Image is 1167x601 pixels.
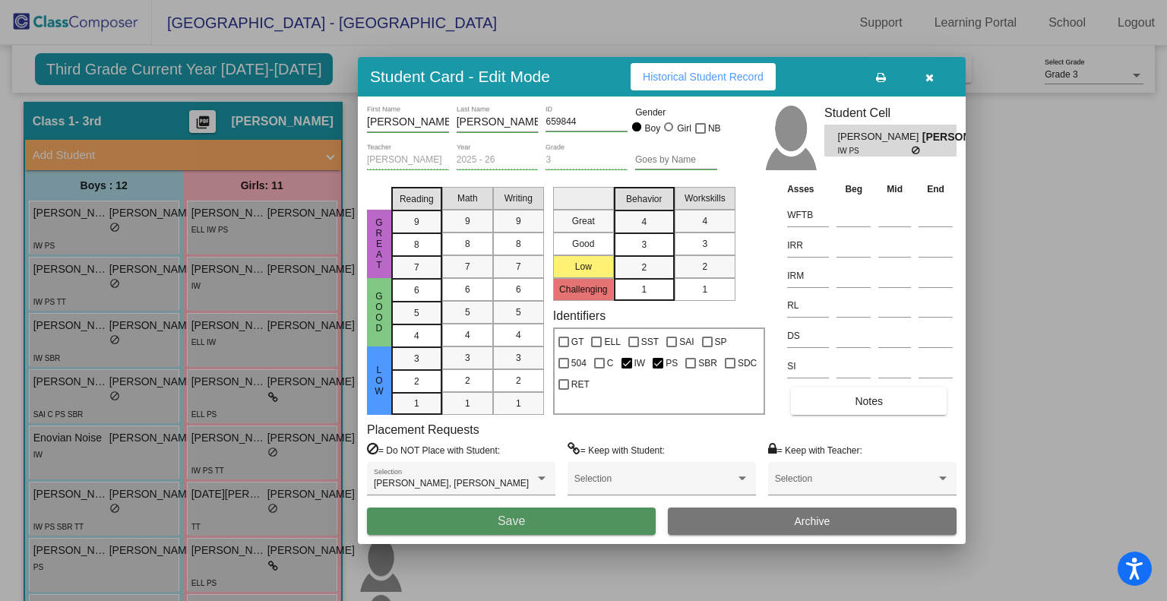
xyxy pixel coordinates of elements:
[414,375,419,388] span: 2
[571,333,584,351] span: GT
[833,181,874,198] th: Beg
[702,214,707,228] span: 4
[498,514,525,527] span: Save
[414,261,419,274] span: 7
[465,305,470,319] span: 5
[679,333,694,351] span: SAI
[768,442,862,457] label: = Keep with Teacher:
[414,397,419,410] span: 1
[400,192,434,206] span: Reading
[465,328,470,342] span: 4
[787,355,829,378] input: assessment
[666,354,678,372] span: PS
[516,283,521,296] span: 6
[607,354,614,372] span: C
[367,442,500,457] label: = Do NOT Place with Student:
[516,397,521,410] span: 1
[787,204,829,226] input: assessment
[715,333,727,351] span: SP
[516,328,521,342] span: 4
[643,71,764,83] span: Historical Student Record
[465,351,470,365] span: 3
[644,122,661,135] div: Boy
[465,260,470,274] span: 7
[372,365,386,397] span: Low
[631,63,776,90] button: Historical Student Record
[874,181,915,198] th: Mid
[641,215,647,229] span: 4
[414,329,419,343] span: 4
[414,215,419,229] span: 9
[635,155,717,166] input: goes by name
[546,155,628,166] input: grade
[465,237,470,251] span: 8
[698,354,717,372] span: SBR
[367,422,479,437] label: Placement Requests
[516,260,521,274] span: 7
[634,354,646,372] span: IW
[635,106,717,119] mat-label: Gender
[367,155,449,166] input: teacher
[571,354,587,372] span: 504
[372,291,386,334] span: Good
[626,192,662,206] span: Behavior
[702,283,707,296] span: 1
[516,237,521,251] span: 8
[553,308,606,323] label: Identifiers
[516,374,521,387] span: 2
[702,237,707,251] span: 3
[641,261,647,274] span: 2
[604,333,620,351] span: ELL
[516,214,521,228] span: 9
[685,191,726,205] span: Workskills
[787,324,829,347] input: assessment
[676,122,691,135] div: Girl
[702,260,707,274] span: 2
[465,214,470,228] span: 9
[787,264,829,287] input: assessment
[414,238,419,251] span: 8
[516,351,521,365] span: 3
[922,129,944,145] span: [PERSON_NAME]
[568,442,665,457] label: = Keep with Student:
[465,397,470,410] span: 1
[370,67,550,86] h3: Student Card - Edit Mode
[708,119,721,138] span: NB
[668,508,957,535] button: Archive
[837,145,911,157] span: IW PS
[516,305,521,319] span: 5
[374,478,529,489] span: [PERSON_NAME], [PERSON_NAME]
[367,508,656,535] button: Save
[787,294,829,317] input: assessment
[787,234,829,257] input: assessment
[824,106,957,120] h3: Student Cell
[465,374,470,387] span: 2
[571,375,590,394] span: RET
[546,117,628,128] input: Enter ID
[641,283,647,296] span: 1
[915,181,957,198] th: End
[465,283,470,296] span: 6
[414,352,419,365] span: 3
[414,306,419,320] span: 5
[837,129,922,145] span: [PERSON_NAME]
[641,238,647,251] span: 3
[783,181,833,198] th: Asses
[795,515,830,527] span: Archive
[372,217,386,270] span: Great
[855,395,883,407] span: Notes
[641,333,659,351] span: SST
[738,354,757,372] span: SDC
[504,191,533,205] span: Writing
[457,155,539,166] input: year
[414,283,419,297] span: 6
[457,191,478,205] span: Math
[791,387,947,415] button: Notes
